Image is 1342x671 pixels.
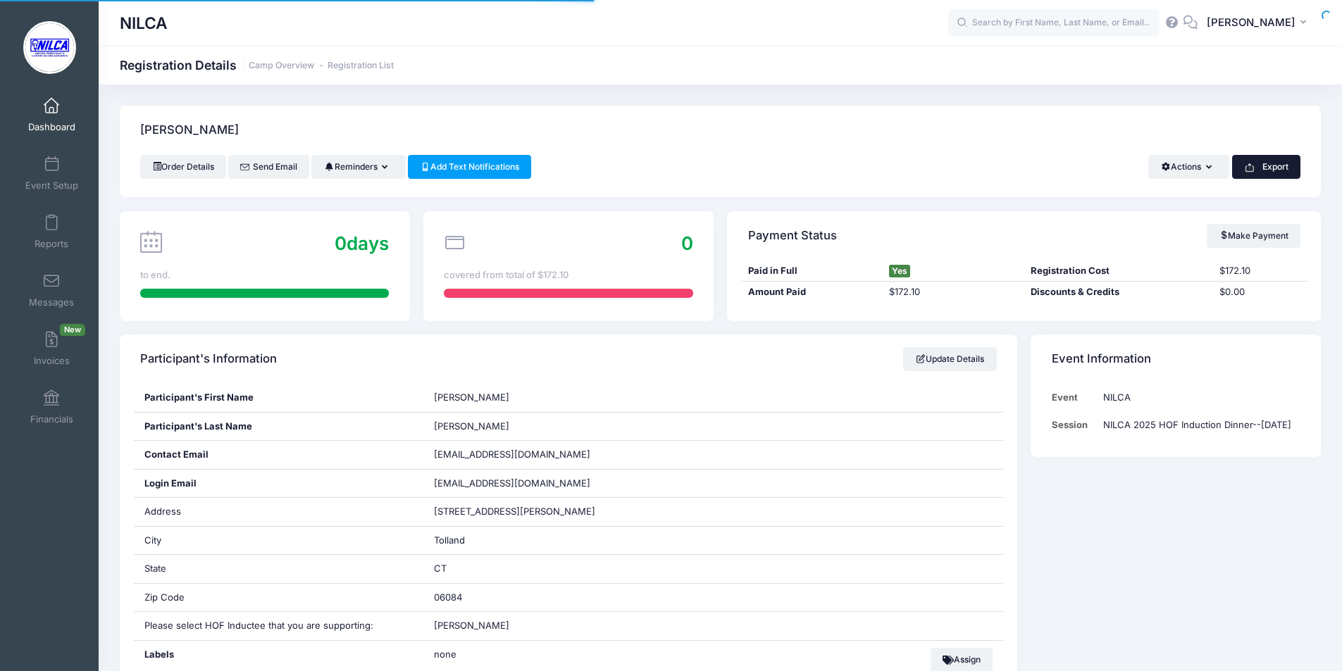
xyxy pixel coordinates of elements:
span: [EMAIL_ADDRESS][DOMAIN_NAME] [434,477,610,491]
span: [PERSON_NAME] [434,391,509,403]
button: Actions [1148,155,1229,179]
div: Amount Paid [741,285,883,299]
span: Messages [29,296,74,308]
a: Event Setup [18,149,85,198]
a: InvoicesNew [18,324,85,373]
div: to end. [140,268,389,282]
span: New [60,324,85,336]
span: [STREET_ADDRESS][PERSON_NAME] [434,506,595,517]
span: Tolland [434,534,465,546]
a: Update Details [903,347,997,371]
span: 0 [681,232,693,254]
div: Zip Code [134,584,424,612]
span: 06084 [434,591,462,603]
a: Reports [18,207,85,256]
button: Export [1232,155,1300,179]
a: Registration List [328,61,394,71]
span: Event Setup [25,180,78,192]
a: Send Email [228,155,309,179]
div: days [335,230,389,257]
div: Please select HOF Inductee that you are supporting: [134,612,424,640]
button: [PERSON_NAME] [1198,7,1321,39]
a: Financials [18,382,85,432]
h1: NILCA [120,7,168,39]
span: Financials [30,413,73,425]
h4: Payment Status [748,215,837,256]
span: [PERSON_NAME] [434,420,509,432]
div: Participant's Last Name [134,413,424,441]
span: CT [434,563,447,574]
h4: Participant's Information [140,339,277,380]
div: Contact Email [134,441,424,469]
div: Registration Cost [1024,264,1213,278]
div: $172.10 [1213,264,1307,278]
button: Reminders [311,155,405,179]
a: Camp Overview [249,61,314,71]
img: NILCA [23,21,76,74]
div: covered from total of $172.10 [444,268,692,282]
span: none [434,648,610,662]
a: Add Text Notifications [408,155,532,179]
span: Reports [35,238,68,250]
a: Dashboard [18,90,85,139]
span: Invoices [34,355,70,367]
span: Yes [889,265,910,277]
div: State [134,555,424,583]
h4: Event Information [1052,339,1151,380]
a: Order Details [140,155,226,179]
a: Make Payment [1207,224,1300,248]
div: City [134,527,424,555]
td: NILCA [1096,384,1300,411]
span: Dashboard [28,121,75,133]
td: NILCA 2025 HOF Induction Dinner--[DATE] [1096,411,1300,439]
div: Login Email [134,470,424,498]
div: Paid in Full [741,264,883,278]
td: Event [1052,384,1097,411]
h4: [PERSON_NAME] [140,111,239,151]
div: Participant's First Name [134,384,424,412]
div: $172.10 [883,285,1024,299]
a: Messages [18,265,85,315]
div: Address [134,498,424,526]
span: [EMAIL_ADDRESS][DOMAIN_NAME] [434,449,590,460]
div: $0.00 [1213,285,1307,299]
h1: Registration Details [120,58,394,73]
span: 0 [335,232,347,254]
input: Search by First Name, Last Name, or Email... [948,9,1160,37]
div: Discounts & Credits [1024,285,1213,299]
td: Session [1052,411,1097,439]
span: [PERSON_NAME] [1207,15,1296,30]
span: [PERSON_NAME] [434,620,509,631]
